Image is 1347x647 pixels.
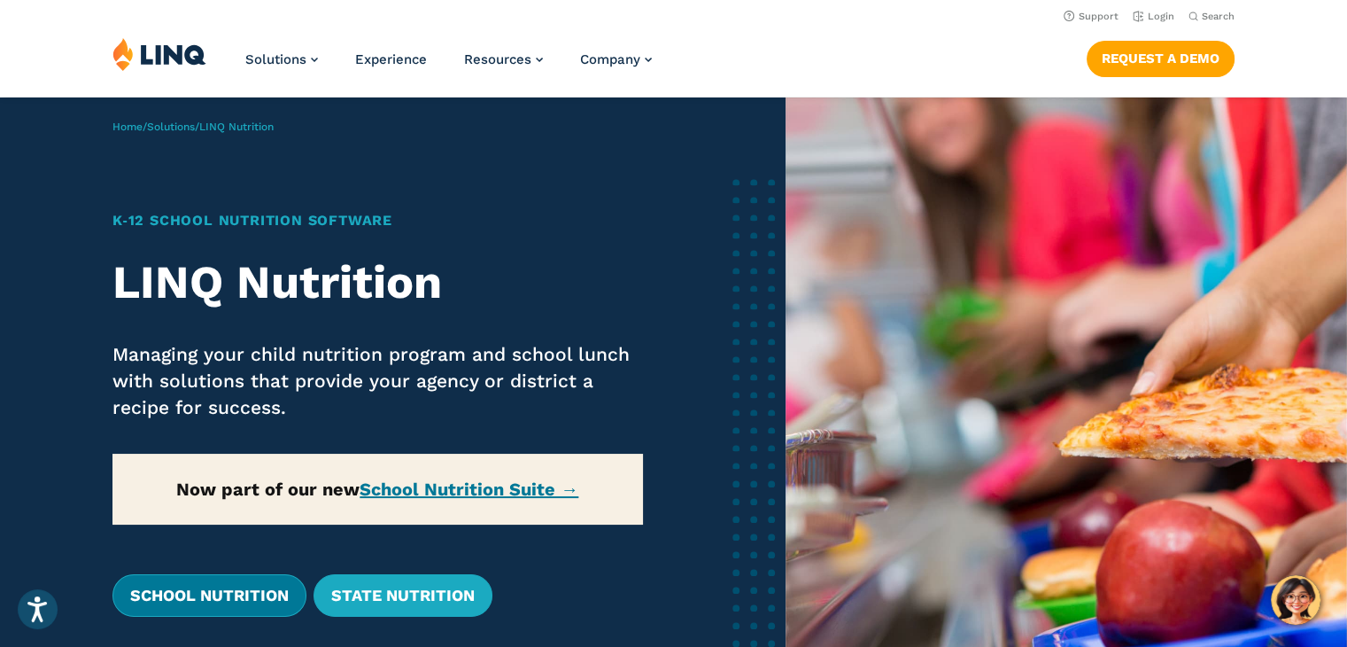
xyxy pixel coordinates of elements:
[245,37,652,96] nav: Primary Navigation
[1087,37,1235,76] nav: Button Navigation
[355,51,427,67] a: Experience
[464,51,543,67] a: Resources
[176,479,578,500] strong: Now part of our new
[580,51,640,67] span: Company
[112,255,442,309] strong: LINQ Nutrition
[1188,10,1235,23] button: Open Search Bar
[1087,41,1235,76] a: Request a Demo
[314,574,492,617] a: State Nutrition
[112,574,306,617] a: School Nutrition
[199,121,274,133] span: LINQ Nutrition
[580,51,652,67] a: Company
[1271,575,1320,625] button: Hello, have a question? Let’s chat.
[360,479,578,500] a: School Nutrition Suite →
[245,51,306,67] span: Solutions
[1133,11,1174,22] a: Login
[112,341,643,421] p: Managing your child nutrition program and school lunch with solutions that provide your agency or...
[112,121,143,133] a: Home
[147,121,195,133] a: Solutions
[1064,11,1119,22] a: Support
[1202,11,1235,22] span: Search
[112,210,643,231] h1: K‑12 School Nutrition Software
[464,51,531,67] span: Resources
[112,37,206,71] img: LINQ | K‑12 Software
[112,121,274,133] span: / /
[245,51,318,67] a: Solutions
